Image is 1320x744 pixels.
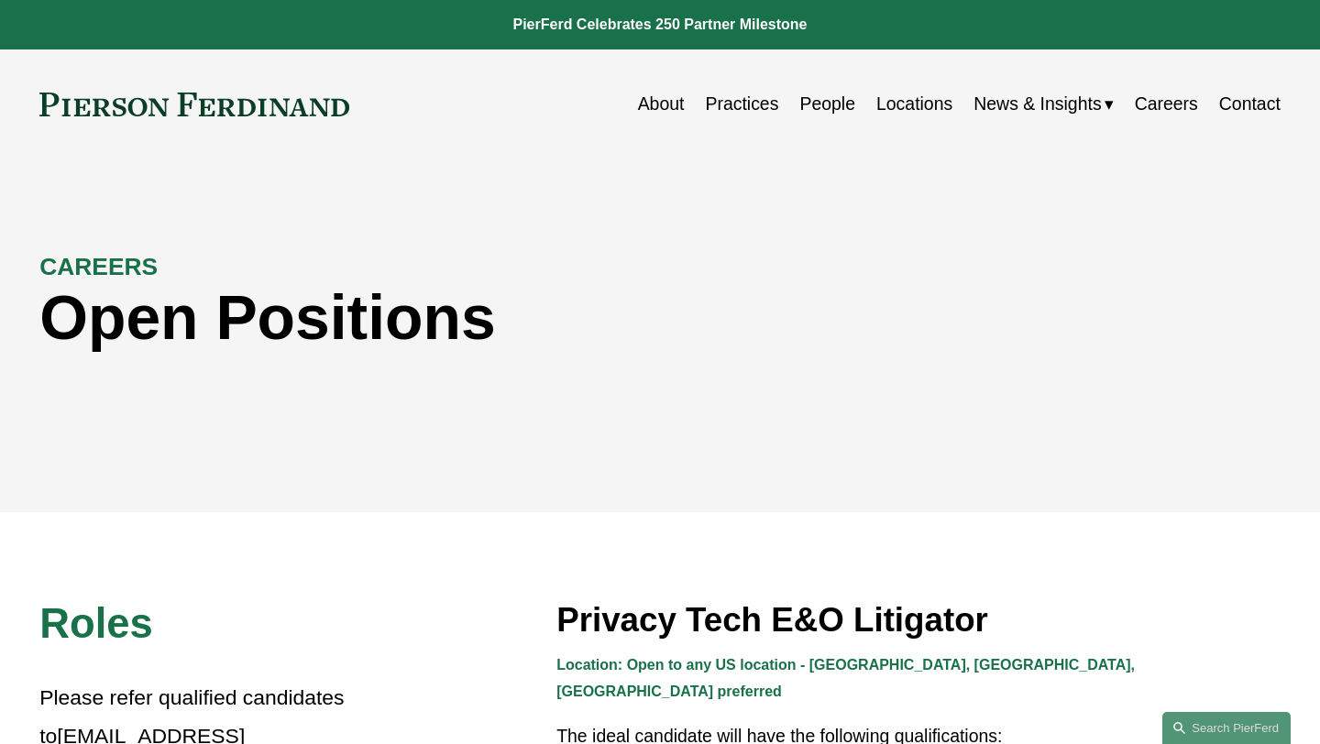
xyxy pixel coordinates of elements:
a: folder dropdown [973,86,1113,122]
a: Contact [1219,86,1281,122]
strong: CAREERS [39,253,158,280]
a: Search this site [1162,712,1291,744]
a: Practices [705,86,778,122]
a: About [638,86,685,122]
a: People [799,86,855,122]
strong: Location: Open to any US location - [GEOGRAPHIC_DATA], [GEOGRAPHIC_DATA], [GEOGRAPHIC_DATA] prefe... [556,657,1138,699]
h1: Open Positions [39,282,970,354]
span: Roles [39,600,153,647]
a: Careers [1135,86,1198,122]
a: Locations [876,86,952,122]
h3: Privacy Tech E&O Litigator [556,599,1281,640]
span: News & Insights [973,88,1101,120]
